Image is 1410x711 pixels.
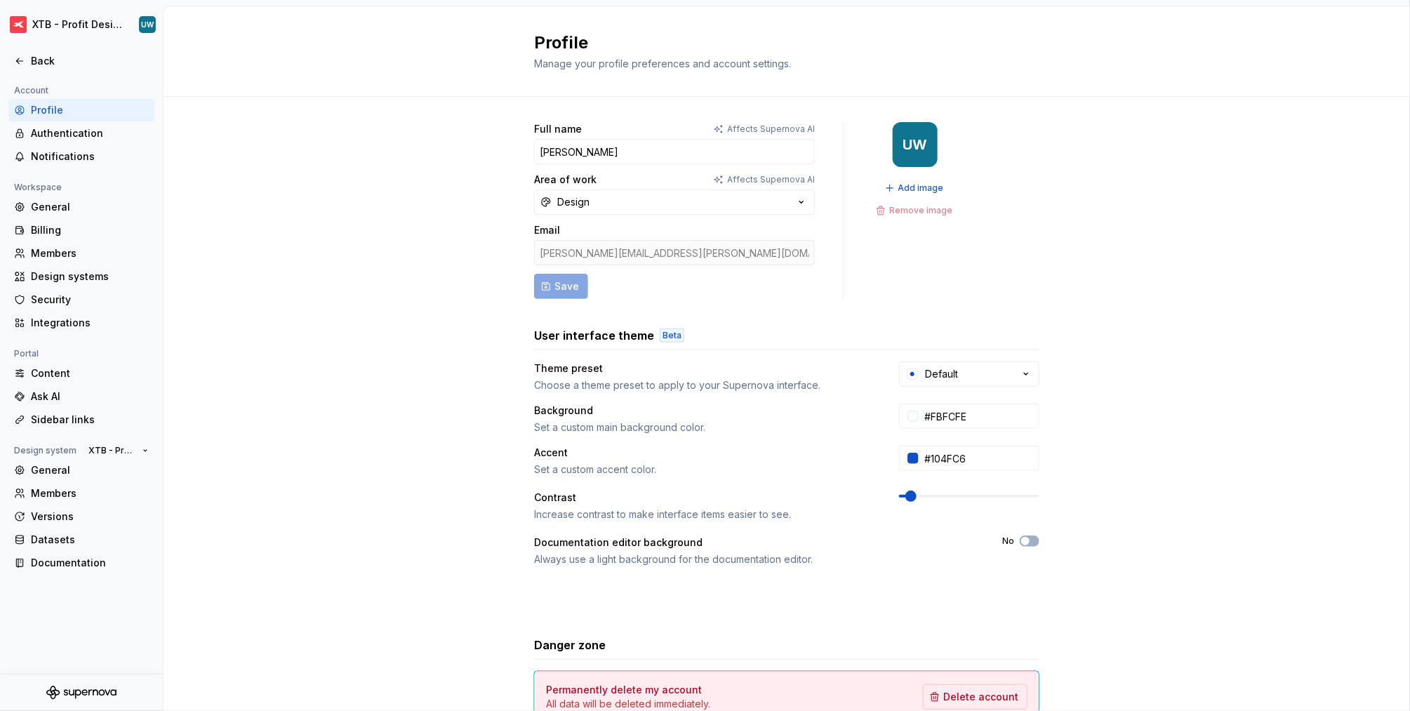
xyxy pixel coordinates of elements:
input: #104FC6 [919,446,1039,471]
div: Choose a theme preset to apply to your Supernova interface. [534,378,874,392]
div: Documentation [31,556,149,570]
div: Sidebar links [31,413,149,427]
div: Contrast [534,491,576,505]
div: Profile [31,103,149,117]
div: Background [534,404,593,418]
a: Billing [8,219,154,241]
div: General [31,200,149,214]
a: Profile [8,99,154,121]
label: Email [534,223,560,237]
img: 69bde2f7-25a0-4577-ad58-aa8b0b39a544.png [10,16,27,33]
div: General [31,463,149,477]
a: Security [8,288,154,311]
div: Members [31,486,149,500]
div: Design systems [31,270,149,284]
h3: Danger zone [534,637,606,653]
div: Always use a light background for the documentation editor. [534,552,977,566]
button: Add image [881,178,950,198]
div: Datasets [31,533,149,547]
svg: Supernova Logo [46,686,117,700]
span: Manage your profile preferences and account settings. [534,58,791,69]
div: UW [903,139,928,150]
div: Accent [534,446,568,460]
button: Delete account [923,684,1027,710]
div: Ask AI [31,390,149,404]
span: Add image [898,182,944,194]
div: Default [925,367,958,381]
p: All data will be deleted immediately. [546,697,710,711]
div: Members [31,246,149,260]
label: Area of work [534,173,597,187]
div: Versions [31,510,149,524]
h4: Permanently delete my account [546,683,702,697]
a: Content [8,362,154,385]
div: Beta [660,328,684,343]
a: Notifications [8,145,154,168]
div: Authentication [31,126,149,140]
div: Account [8,82,54,99]
div: Set a custom main background color. [534,420,874,434]
button: XTB - Profit Design SystemUW [3,9,160,40]
a: Integrations [8,312,154,334]
a: Design systems [8,265,154,288]
div: Workspace [8,179,67,196]
a: General [8,196,154,218]
label: No [1002,536,1014,547]
div: Notifications [31,149,149,164]
a: Versions [8,505,154,528]
span: Delete account [943,690,1018,704]
a: Members [8,242,154,265]
div: XTB - Profit Design System [32,18,122,32]
p: Affects Supernova AI [727,174,815,185]
div: Set a custom accent color. [534,463,874,477]
h2: Profile [534,32,1023,54]
a: General [8,459,154,481]
a: Sidebar links [8,408,154,431]
span: XTB - Profit Design System [88,445,137,456]
div: Increase contrast to make interface items easier to see. [534,507,874,521]
div: Content [31,366,149,380]
div: Integrations [31,316,149,330]
div: Billing [31,223,149,237]
a: Ask AI [8,385,154,408]
a: Back [8,50,154,72]
div: Design system [8,442,82,459]
h3: User interface theme [534,327,654,344]
a: Documentation [8,552,154,574]
div: UW [141,19,154,30]
div: Design [557,195,590,209]
div: Documentation editor background [534,536,703,550]
input: #FFFFFF [919,404,1039,429]
a: Authentication [8,122,154,145]
p: Affects Supernova AI [727,124,815,135]
a: Members [8,482,154,505]
button: Default [899,361,1039,387]
label: Full name [534,122,582,136]
div: Theme preset [534,361,603,376]
div: Portal [8,345,44,362]
div: Security [31,293,149,307]
a: Datasets [8,529,154,551]
div: Back [31,54,149,68]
